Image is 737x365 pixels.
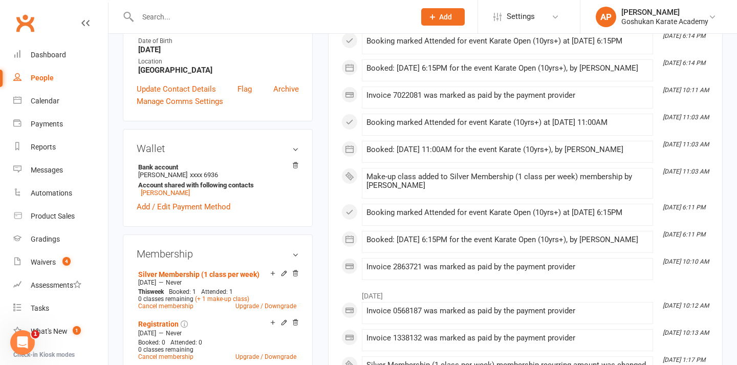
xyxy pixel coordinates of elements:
span: Never [166,330,182,337]
div: Location [138,57,299,67]
a: Upgrade / Downgrade [235,303,296,310]
a: Registration [138,320,179,328]
span: This [138,288,150,295]
strong: [DATE] [138,45,299,54]
h3: Wallet [137,143,299,154]
i: [DATE] 1:17 PM [663,356,705,363]
i: [DATE] 6:11 PM [663,204,705,211]
div: Product Sales [31,212,75,220]
div: Tasks [31,304,49,312]
span: Attended: 1 [201,288,233,295]
span: Booked: 0 [138,339,165,346]
h3: Membership [137,248,299,260]
iframe: Intercom live chat [10,330,35,355]
span: Never [166,279,182,286]
div: AP [596,7,616,27]
div: — [136,329,299,337]
a: [PERSON_NAME] [141,189,190,197]
i: [DATE] 6:11 PM [663,231,705,238]
span: Settings [507,5,535,28]
span: Booked: 1 [169,288,196,295]
div: Booked: [DATE] 6:15PM for the event Karate Open (10yrs+), by [PERSON_NAME] [366,235,648,244]
div: Gradings [31,235,60,243]
div: Booking marked Attended for event Karate Open (10yrs+) at [DATE] 6:15PM [366,37,648,46]
div: week [136,288,166,295]
span: Add [439,13,452,21]
a: Messages [13,159,108,182]
div: Booking marked Attended for event Karate Open (10yrs+) at [DATE] 6:15PM [366,208,648,217]
i: [DATE] 6:14 PM [663,59,705,67]
strong: Account shared with following contacts [138,181,294,189]
div: — [136,278,299,287]
li: [PERSON_NAME] [137,162,299,198]
div: Waivers [31,258,56,266]
span: xxxx 6936 [190,171,218,179]
div: Booked: [DATE] 6:15PM for the event Karate Open (10yrs+), by [PERSON_NAME] [366,64,648,73]
div: Automations [31,189,72,197]
div: Invoice 2863721 was marked as paid by the payment provider [366,263,648,271]
span: 4 [62,257,71,266]
div: Make-up class added to Silver Membership (1 class per week) membership by [PERSON_NAME] [366,173,648,190]
i: [DATE] 6:14 PM [663,32,705,39]
span: 1 [31,330,39,338]
div: Invoice 1338132 was marked as paid by the payment provider [366,334,648,342]
div: Messages [31,166,63,174]
a: Upgrade / Downgrade [235,353,296,360]
li: [DATE] [341,285,709,302]
div: Date of Birth [138,36,299,46]
div: Assessments [31,281,81,289]
span: 0 classes remaining [138,295,193,303]
div: Dashboard [31,51,66,59]
div: People [31,74,54,82]
a: (+ 1 make-up class) [195,295,249,303]
div: Reports [31,143,56,151]
i: [DATE] 10:13 AM [663,329,709,336]
a: Product Sales [13,205,108,228]
div: [PERSON_NAME] [621,8,708,17]
div: Goshukan Karate Academy [621,17,708,26]
a: What's New1 [13,320,108,343]
a: People [13,67,108,90]
button: Add [421,8,465,26]
a: Flag [237,83,252,95]
a: Waivers 4 [13,251,108,274]
a: Manage Comms Settings [137,95,223,108]
a: Cancel membership [138,353,193,360]
a: Assessments [13,274,108,297]
i: [DATE] 11:03 AM [663,141,709,148]
a: Reports [13,136,108,159]
a: Calendar [13,90,108,113]
a: Dashboard [13,44,108,67]
strong: Bank account [138,163,294,171]
div: Payments [31,120,63,128]
span: 0 classes remaining [138,346,193,353]
div: What's New [31,327,68,335]
i: [DATE] 10:12 AM [663,302,709,309]
a: Automations [13,182,108,205]
a: Tasks [13,297,108,320]
i: [DATE] 10:11 AM [663,87,709,94]
div: Calendar [31,97,59,105]
span: 1 [73,326,81,335]
i: [DATE] 11:03 AM [663,114,709,121]
a: Cancel membership [138,303,193,310]
div: Booked: [DATE] 11:00AM for the event Karate (10yrs+), by [PERSON_NAME] [366,145,648,154]
strong: [GEOGRAPHIC_DATA] [138,66,299,75]
div: Booking marked Attended for event Karate (10yrs+) at [DATE] 11:00AM [366,118,648,127]
input: Search... [135,10,408,24]
a: Gradings [13,228,108,251]
a: Clubworx [12,10,38,36]
div: Invoice 7022081 was marked as paid by the payment provider [366,91,648,100]
div: Invoice 0568187 was marked as paid by the payment provider [366,307,648,315]
span: [DATE] [138,330,156,337]
i: [DATE] 11:03 AM [663,168,709,175]
a: Update Contact Details [137,83,216,95]
a: Archive [273,83,299,95]
span: Attended: 0 [170,339,202,346]
a: Add / Edit Payment Method [137,201,230,213]
i: [DATE] 10:10 AM [663,258,709,265]
span: [DATE] [138,279,156,286]
a: Payments [13,113,108,136]
a: Silver Membership (1 class per week) [138,270,259,278]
